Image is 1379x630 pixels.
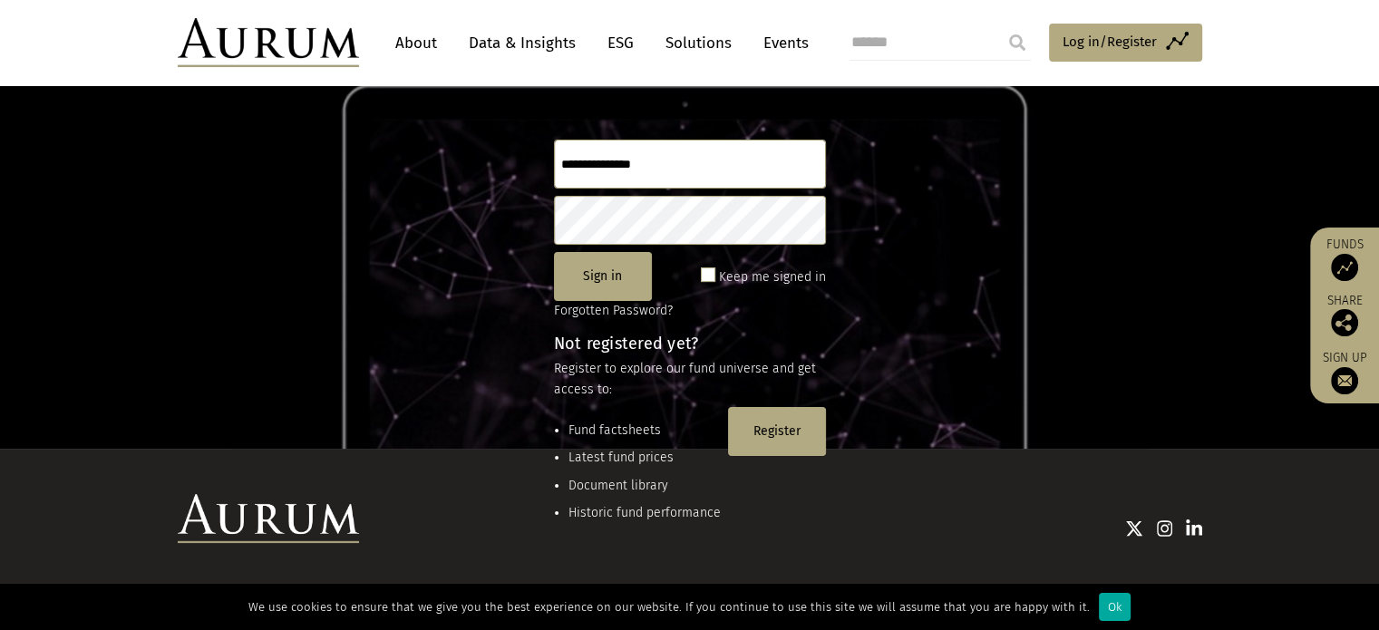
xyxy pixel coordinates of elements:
img: Aurum [178,18,359,67]
a: Log in/Register [1049,24,1202,62]
a: Data & Insights [460,26,585,60]
li: Document library [568,476,721,496]
img: Twitter icon [1125,519,1143,538]
p: Register to explore our fund universe and get access to: [554,359,826,400]
label: Keep me signed in [719,267,826,288]
h4: Not registered yet? [554,335,826,352]
a: Events [754,26,809,60]
img: Aurum Logo [178,494,359,543]
a: Sign up [1319,350,1370,394]
button: Sign in [554,252,652,301]
img: Access Funds [1331,254,1358,281]
a: Forgotten Password? [554,303,673,318]
a: About [386,26,446,60]
li: Latest fund prices [568,448,721,468]
li: Fund factsheets [568,421,721,441]
img: Sign up to our newsletter [1331,367,1358,394]
img: Linkedin icon [1186,519,1202,538]
img: Instagram icon [1157,519,1173,538]
a: ESG [598,26,643,60]
span: Log in/Register [1063,31,1157,53]
a: Solutions [656,26,741,60]
input: Submit [999,24,1035,61]
div: Share [1319,295,1370,336]
div: Ok [1099,593,1131,621]
button: Register [728,407,826,456]
a: Funds [1319,237,1370,281]
img: Share this post [1331,309,1358,336]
